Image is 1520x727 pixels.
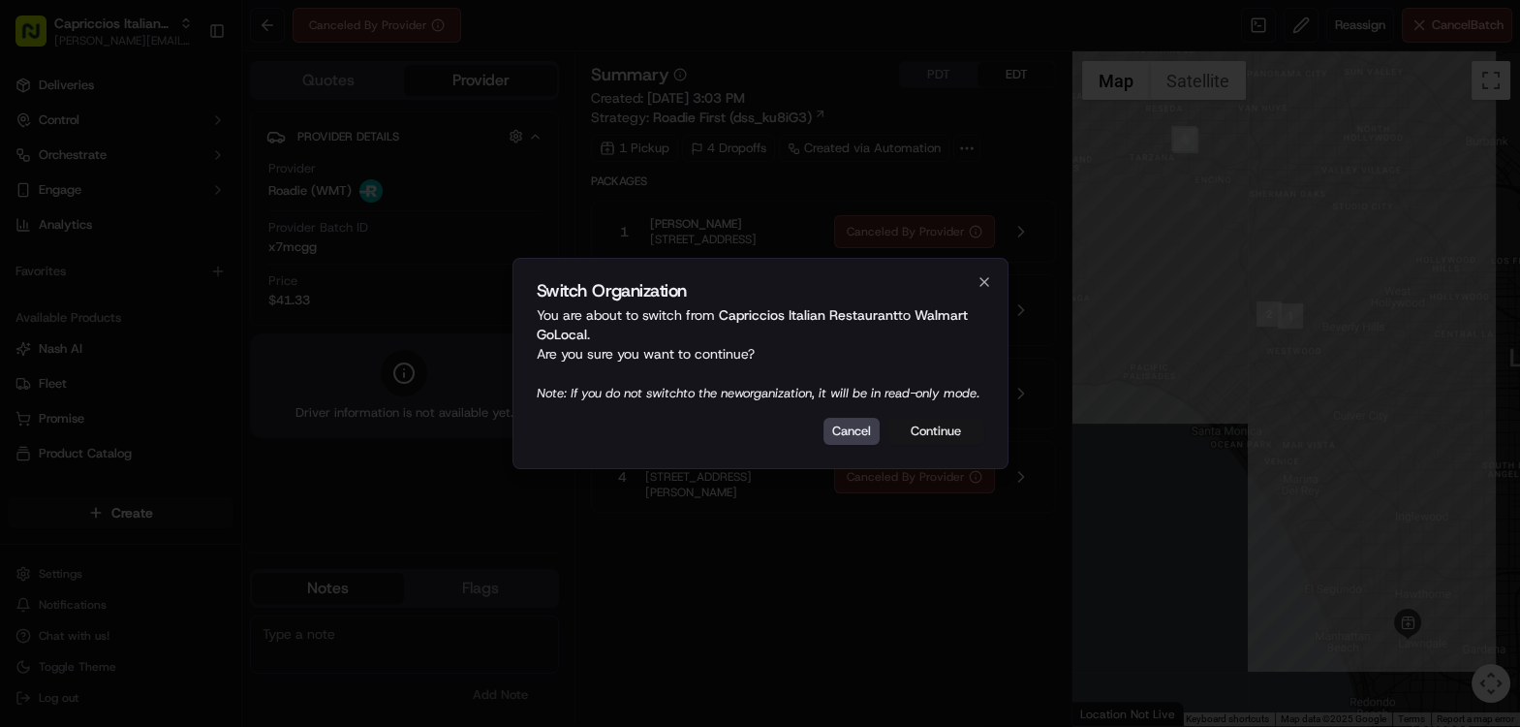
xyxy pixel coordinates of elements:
[823,418,880,445] button: Cancel
[537,385,979,401] span: Note: If you do not switch to the new organization, it will be in read-only mode.
[887,418,984,445] button: Continue
[137,67,234,82] a: Powered byPylon
[537,282,984,300] h2: Switch Organization
[193,68,234,82] span: Pylon
[537,305,984,402] p: You are about to switch from to . Are you sure you want to continue?
[719,306,898,324] span: Capriccios Italian Restaurant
